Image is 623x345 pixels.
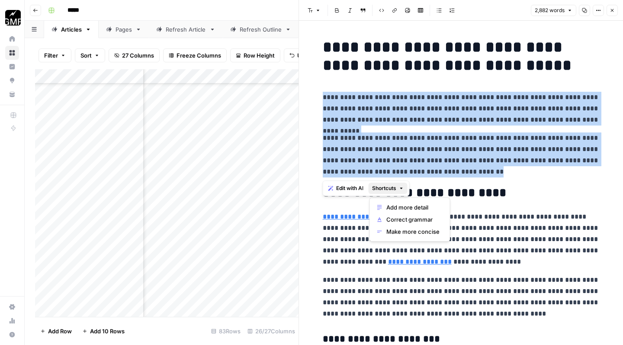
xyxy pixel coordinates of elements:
a: Insights [5,60,19,74]
a: Articles [44,21,99,38]
span: Row Height [244,51,275,60]
button: 27 Columns [109,48,160,62]
button: Add Row [35,324,77,338]
div: Shortcuts [369,197,450,242]
button: Freeze Columns [163,48,227,62]
span: Filter [44,51,58,60]
button: Undo [284,48,318,62]
span: 2,882 words [535,6,565,14]
a: Pages [99,21,149,38]
img: Growth Marketing Pro Logo [5,10,21,26]
a: Your Data [5,87,19,101]
a: Settings [5,300,19,314]
div: 26/27 Columns [244,324,299,338]
span: Edit with AI [336,184,363,192]
span: Make more concise [386,227,440,236]
span: Add Row [48,327,72,335]
span: Add more detail [386,203,440,212]
span: Shortcuts [372,184,396,192]
button: Filter [39,48,71,62]
div: 83 Rows [208,324,244,338]
a: Home [5,32,19,46]
button: Sort [75,48,105,62]
a: Usage [5,314,19,328]
span: Add 10 Rows [90,327,125,335]
a: Refresh Outline [223,21,299,38]
span: Freeze Columns [177,51,221,60]
span: Sort [80,51,92,60]
span: 27 Columns [122,51,154,60]
button: Row Height [230,48,280,62]
a: Browse [5,46,19,60]
button: Help + Support [5,328,19,342]
button: Edit with AI [325,183,367,194]
button: 2,882 words [531,5,576,16]
div: Articles [61,25,82,34]
div: Refresh Article [166,25,206,34]
span: Correct grammar [386,215,440,224]
div: Pages [116,25,132,34]
button: Workspace: Growth Marketing Pro [5,7,19,29]
a: Opportunities [5,74,19,87]
div: Refresh Outline [240,25,282,34]
a: Refresh Article [149,21,223,38]
button: Shortcuts [369,183,408,194]
button: Add 10 Rows [77,324,130,338]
